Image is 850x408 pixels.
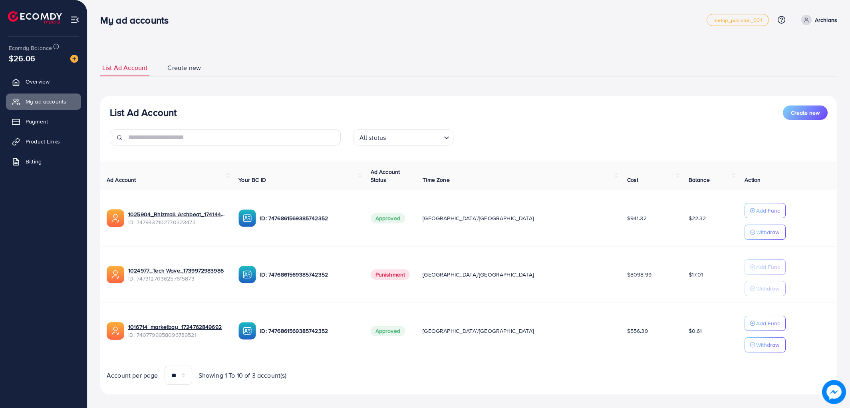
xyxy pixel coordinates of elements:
[423,327,534,335] span: [GEOGRAPHIC_DATA]/[GEOGRAPHIC_DATA]
[815,15,837,25] p: Archians
[8,11,62,24] img: logo
[100,14,175,26] h3: My ad accounts
[745,281,786,296] button: Withdraw
[707,14,769,26] a: metap_pakistan_001
[783,105,828,120] button: Create new
[627,214,647,222] span: $941.32
[627,176,639,184] span: Cost
[627,271,651,279] span: $8098.99
[627,327,648,335] span: $556.39
[107,176,136,184] span: Ad Account
[6,133,81,149] a: Product Links
[107,371,158,380] span: Account per page
[238,176,266,184] span: Your BC ID
[260,326,357,336] p: ID: 7476861569385742352
[128,275,226,283] span: ID: 7473127036257615873
[238,266,256,283] img: ic-ba-acc.ded83a64.svg
[9,52,35,64] span: $26.06
[128,267,226,283] div: <span class='underline'>1024977_Tech Wave_1739972983986</span></br>7473127036257615873
[371,168,400,184] span: Ad Account Status
[6,113,81,129] a: Payment
[756,340,779,350] p: Withdraw
[128,323,226,339] div: <span class='underline'>1016714_marketbay_1724762849692</span></br>7407799958096789521
[26,98,66,105] span: My ad accounts
[689,176,710,184] span: Balance
[756,318,780,328] p: Add Fund
[689,271,703,279] span: $17.01
[423,271,534,279] span: [GEOGRAPHIC_DATA]/[GEOGRAPHIC_DATA]
[713,18,762,23] span: metap_pakistan_001
[745,316,786,331] button: Add Fund
[128,218,226,226] span: ID: 7479437102770323473
[199,371,287,380] span: Showing 1 To 10 of 3 account(s)
[388,130,440,143] input: Search for option
[110,107,177,118] h3: List Ad Account
[358,132,388,143] span: All status
[745,225,786,240] button: Withdraw
[238,322,256,340] img: ic-ba-acc.ded83a64.svg
[756,262,780,272] p: Add Fund
[128,331,226,339] span: ID: 7407799958096789521
[70,55,78,63] img: image
[102,63,147,72] span: List Ad Account
[26,137,60,145] span: Product Links
[371,269,410,280] span: Punishment
[756,227,779,237] p: Withdraw
[822,380,846,404] img: image
[128,210,226,227] div: <span class='underline'>1025904_Rhizmall Archbeat_1741442161001</span></br>7479437102770323473
[423,176,449,184] span: Time Zone
[26,117,48,125] span: Payment
[167,63,201,72] span: Create new
[70,15,79,24] img: menu
[798,15,837,25] a: Archians
[791,109,820,117] span: Create new
[745,176,761,184] span: Action
[128,267,226,275] a: 1024977_Tech Wave_1739972983986
[371,326,405,336] span: Approved
[745,337,786,352] button: Withdraw
[6,153,81,169] a: Billing
[689,327,702,335] span: $0.61
[745,203,786,218] button: Add Fund
[107,266,124,283] img: ic-ads-acc.e4c84228.svg
[756,284,779,293] p: Withdraw
[238,209,256,227] img: ic-ba-acc.ded83a64.svg
[260,270,357,279] p: ID: 7476861569385742352
[354,129,453,145] div: Search for option
[6,94,81,109] a: My ad accounts
[745,259,786,275] button: Add Fund
[107,322,124,340] img: ic-ads-acc.e4c84228.svg
[689,214,706,222] span: $22.32
[107,209,124,227] img: ic-ads-acc.e4c84228.svg
[756,206,780,215] p: Add Fund
[260,213,357,223] p: ID: 7476861569385742352
[9,44,52,52] span: Ecomdy Balance
[371,213,405,223] span: Approved
[128,210,226,218] a: 1025904_Rhizmall Archbeat_1741442161001
[6,74,81,90] a: Overview
[423,214,534,222] span: [GEOGRAPHIC_DATA]/[GEOGRAPHIC_DATA]
[26,157,42,165] span: Billing
[26,78,50,86] span: Overview
[128,323,226,331] a: 1016714_marketbay_1724762849692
